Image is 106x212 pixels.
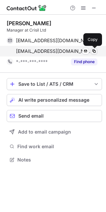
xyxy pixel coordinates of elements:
[18,81,90,87] div: Save to List / ATS / CRM
[7,155,102,164] button: Notes
[7,4,47,12] img: ContactOut v5.3.10
[7,126,102,138] button: Add to email campaign
[7,78,102,90] button: save-profile-one-click
[16,48,92,54] span: [EMAIL_ADDRESS][DOMAIN_NAME]
[18,97,89,103] span: AI write personalized message
[7,142,102,151] button: Find work email
[7,94,102,106] button: AI write personalized message
[7,20,51,27] div: [PERSON_NAME]
[7,110,102,122] button: Send email
[18,129,71,135] span: Add to email campaign
[71,58,97,65] button: Reveal Button
[17,144,99,150] span: Find work email
[18,113,44,119] span: Send email
[16,38,92,44] span: [EMAIL_ADDRESS][DOMAIN_NAME]
[17,157,99,163] span: Notes
[7,27,102,33] div: Manager at Crisil Ltd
